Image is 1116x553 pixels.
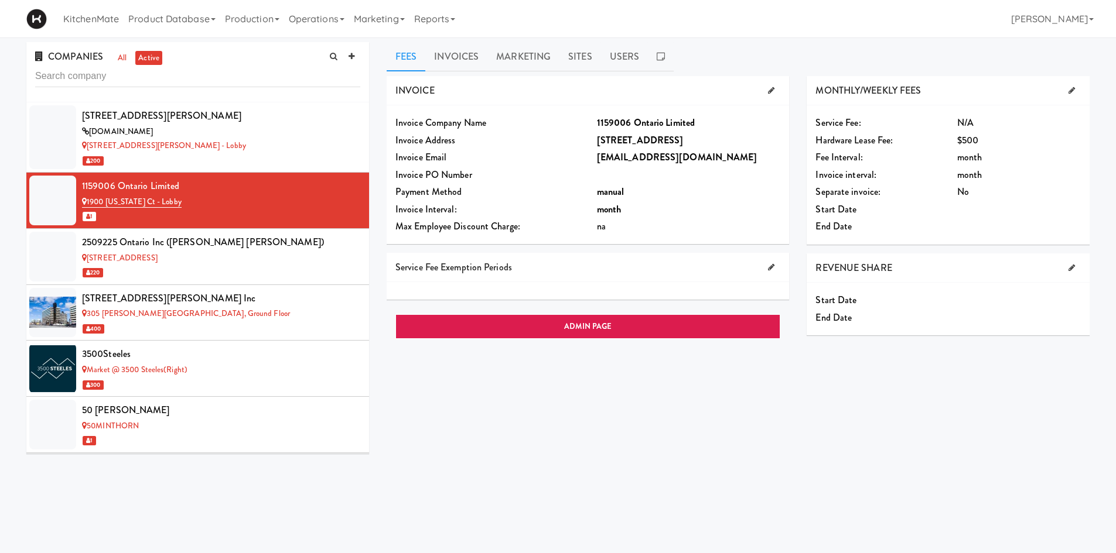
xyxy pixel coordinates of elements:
a: Market @ 3500 Steeles(Right) [82,364,187,375]
span: End Date [815,311,852,324]
b: month [597,202,622,216]
span: Service Fee Exemption Periods [395,260,512,274]
span: Hardware Lease Fee: [815,133,893,147]
div: 2509225 Ontario Inc ([PERSON_NAME] [PERSON_NAME]) [82,233,360,251]
a: 305 [PERSON_NAME][GEOGRAPHIC_DATA], Ground Floor [82,308,290,319]
b: 1159006 Ontario Limited [597,116,695,129]
a: Sites [559,42,601,71]
span: Invoice Company Name [395,116,486,129]
span: Invoice Email [395,150,446,164]
li: 1159006 Ontario Limited1900 [US_STATE] Ct - Lobby 1 [26,173,369,229]
a: 50MINTHORN [82,420,139,431]
li: [STREET_ADDRESS][PERSON_NAME][DOMAIN_NAME][STREET_ADDRESS][PERSON_NAME] - Lobby 200 [26,102,369,173]
a: active [135,51,162,66]
b: manual [597,185,624,198]
a: Users [601,42,649,71]
a: [STREET_ADDRESS][PERSON_NAME] - Lobby [82,140,246,151]
span: 400 [83,324,104,334]
span: Service Fee: [815,116,861,129]
img: Micromart [26,9,47,29]
span: REVENUE SHARE [815,261,892,274]
span: 220 [83,268,103,277]
span: Start Date [815,202,856,216]
li: 3500SteelesMarket @ 3500 Steeles(Right) 300 [26,341,369,397]
span: Invoice PO Number [395,168,472,181]
span: Max Employee Discount Charge: [395,219,520,233]
span: Invoice Address [395,133,456,147]
span: INVOICE [395,84,435,97]
span: 300 [83,380,104,390]
span: 1 [83,212,96,221]
span: 1 [83,436,96,445]
span: Invoice interval: [815,168,876,181]
span: month [957,168,982,181]
div: 1159006 Ontario Limited [82,177,360,195]
input: Search company [35,66,360,87]
div: [DOMAIN_NAME] [82,125,360,139]
span: month [957,150,982,164]
span: Separate invoice: [815,185,880,198]
div: 50 [PERSON_NAME] [82,401,360,419]
span: Fee Interval: [815,150,862,164]
a: [STREET_ADDRESS] [82,252,158,263]
b: [STREET_ADDRESS] [597,133,684,147]
span: COMPANIES [35,50,103,63]
div: [STREET_ADDRESS][PERSON_NAME] [82,107,360,125]
span: Start Date [815,293,856,307]
span: 200 [83,156,104,166]
li: 2509225 Ontario Inc ([PERSON_NAME] [PERSON_NAME])[STREET_ADDRESS] 220 [26,229,369,285]
span: Invoice Interval: [395,202,457,216]
a: Marketing [487,42,559,71]
span: Payment Method [395,185,462,198]
span: $500 [957,133,978,147]
a: all [115,51,129,66]
span: MONTHLY/WEEKLY FEES [815,84,921,97]
b: [EMAIL_ADDRESS][DOMAIN_NAME] [597,150,757,164]
span: N/A [957,116,974,129]
li: [STREET_ADDRESS][PERSON_NAME] Inc305 [PERSON_NAME][GEOGRAPHIC_DATA], Ground Floor 400 [26,285,369,341]
span: End Date [815,219,852,233]
a: Invoices [425,42,487,71]
a: 1900 [US_STATE] Ct - Lobby [82,196,182,208]
a: Fees [387,42,425,71]
li: 5995-[GEOGRAPHIC_DATA][DOMAIN_NAME][STREET_ADDRESS] 200 [26,453,369,523]
a: ADMIN PAGE [395,314,780,339]
div: 3500Steeles [82,345,360,363]
div: [STREET_ADDRESS][PERSON_NAME] Inc [82,290,360,307]
div: No [957,183,1081,201]
div: na [597,218,781,235]
li: 50 [PERSON_NAME]50MINTHORN 1 [26,397,369,453]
